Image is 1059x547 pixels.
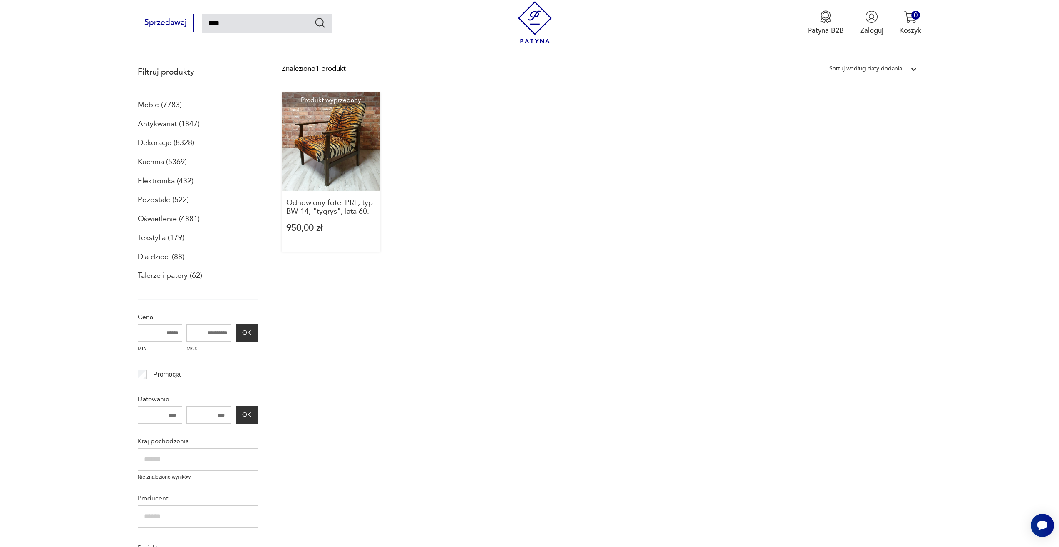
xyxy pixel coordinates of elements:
button: Zaloguj [860,10,883,35]
button: Patyna B2B [808,10,844,35]
div: 0 [911,11,920,20]
a: Produkt wyprzedanyOdnowiony fotel PRL, typ BW-14, "tygrys", lata 60.Odnowiony fotel PRL, typ BW-1... [282,92,380,252]
p: Filtruj produkty [138,67,258,77]
p: Koszyk [899,26,921,35]
a: Elektronika (432) [138,174,193,188]
div: Znaleziono 1 produkt [282,63,346,74]
a: Ikona medaluPatyna B2B [808,10,844,35]
a: Oświetlenie (4881) [138,212,200,226]
p: Patyna B2B [808,26,844,35]
div: Sortuj według daty dodania [829,63,902,74]
img: Ikona koszyka [904,10,917,23]
a: Kuchnia (5369) [138,155,187,169]
label: MAX [186,342,231,357]
button: OK [236,406,258,424]
p: Nie znaleziono wyników [138,473,258,481]
img: Patyna - sklep z meblami i dekoracjami vintage [514,1,556,43]
button: OK [236,324,258,342]
p: Promocja [153,369,181,380]
a: Pozostałe (522) [138,193,189,207]
p: 950,00 zł [286,224,376,232]
p: Datowanie [138,394,258,405]
p: Kraj pochodzenia [138,436,258,447]
p: Producent [138,493,258,504]
a: Meble (7783) [138,98,182,112]
a: Talerze i patery (62) [138,269,202,283]
button: 0Koszyk [899,10,921,35]
img: Ikonka użytkownika [865,10,878,23]
label: MIN [138,342,182,357]
a: Tekstylia (179) [138,231,184,245]
p: Zaloguj [860,26,883,35]
h3: Odnowiony fotel PRL, typ BW-14, "tygrys", lata 60. [286,199,376,216]
button: Sprzedawaj [138,14,194,32]
a: Antykwariat (1847) [138,117,200,131]
a: Sprzedawaj [138,20,194,27]
a: Dla dzieci (88) [138,250,184,264]
p: Cena [138,312,258,322]
button: Szukaj [314,17,326,29]
iframe: Smartsupp widget button [1031,514,1054,537]
img: Ikona medalu [819,10,832,23]
a: Dekoracje (8328) [138,136,194,150]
